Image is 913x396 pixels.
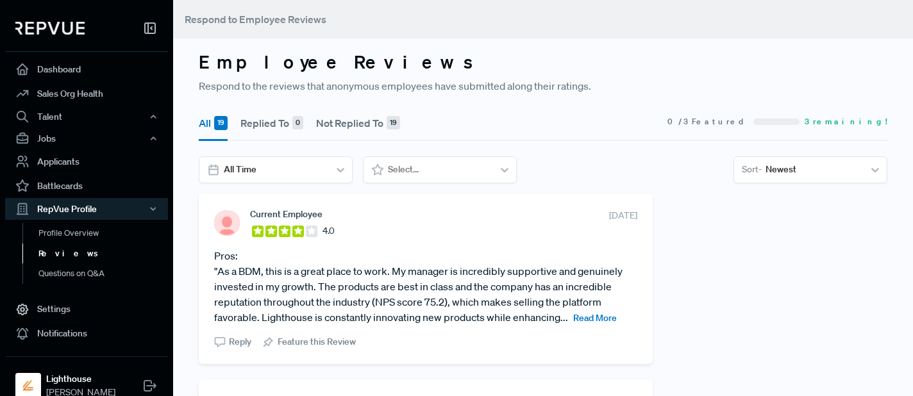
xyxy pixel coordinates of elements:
[322,224,335,238] span: 4.0
[5,297,168,322] a: Settings
[185,13,326,26] span: Respond to Employee Reviews
[214,248,637,325] article: Pros: "As a BDM, this is a great place to work. My manager is incredibly supportive and genuinely...
[387,116,400,130] div: 19
[5,128,168,149] button: Jobs
[5,198,168,220] button: RepVue Profile
[5,174,168,198] a: Battlecards
[46,372,115,386] strong: Lighthouse
[22,223,185,243] a: Profile Overview
[5,149,168,174] a: Applicants
[667,116,748,128] span: 0 / 3 Featured
[5,106,168,128] button: Talent
[15,22,85,35] img: RepVue
[18,375,38,396] img: Lighthouse
[22,243,185,264] a: Reviews
[199,51,887,73] h3: Employee Reviews
[5,322,168,346] a: Notifications
[742,163,762,176] span: Sort -
[573,312,617,324] span: Read More
[292,116,303,130] div: 0
[250,209,322,219] span: Current Employee
[240,105,303,141] button: Replied To 0
[229,335,251,349] span: Reply
[805,116,887,128] span: 3 remaining!
[22,263,185,284] a: Questions on Q&A
[214,116,228,130] div: 19
[316,105,400,141] button: Not Replied To 19
[609,209,637,222] span: [DATE]
[278,335,356,349] span: Feature this Review
[199,105,228,141] button: All 19
[199,78,887,94] p: Respond to the reviews that anonymous employees have submitted along their ratings.
[5,81,168,106] a: Sales Org Health
[5,57,168,81] a: Dashboard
